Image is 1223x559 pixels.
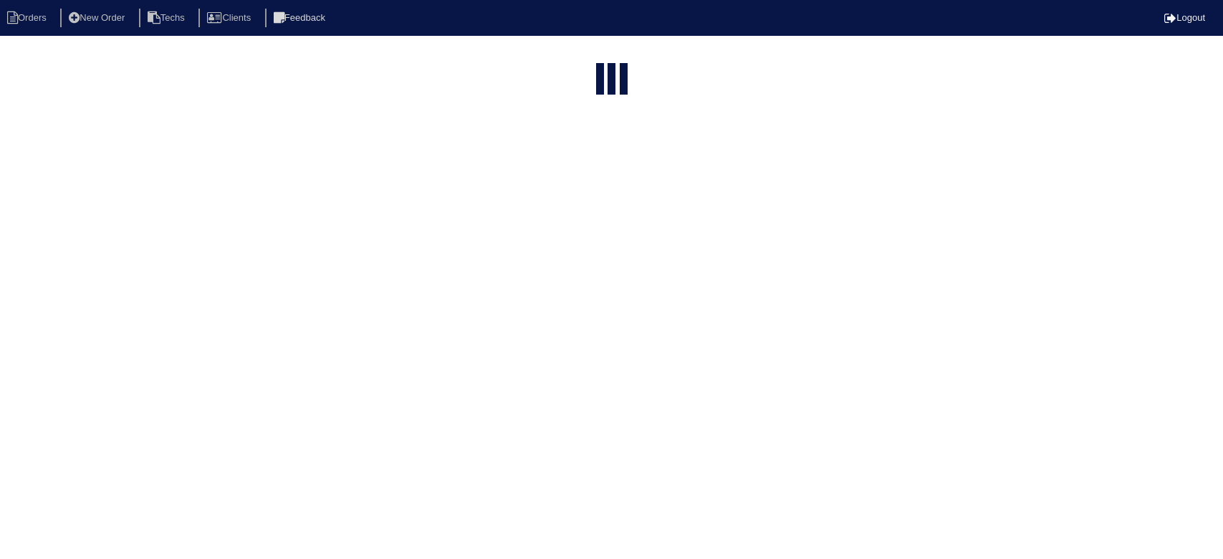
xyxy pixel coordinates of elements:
[60,9,136,28] li: New Order
[139,12,196,23] a: Techs
[198,9,262,28] li: Clients
[198,12,262,23] a: Clients
[265,9,337,28] li: Feedback
[608,63,615,99] div: loading...
[60,12,136,23] a: New Order
[139,9,196,28] li: Techs
[1164,12,1205,23] a: Logout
